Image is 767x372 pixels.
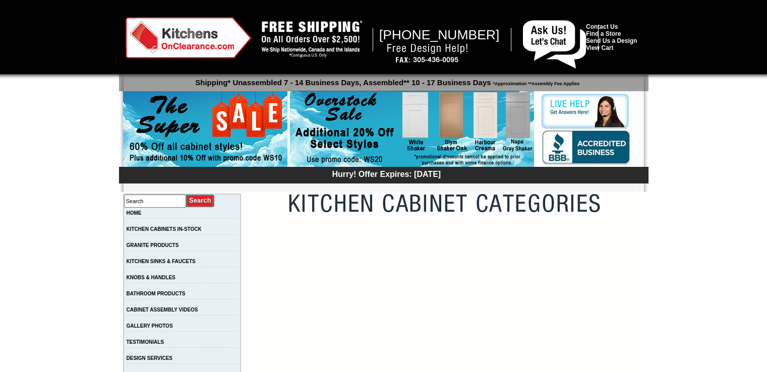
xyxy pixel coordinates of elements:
[586,23,618,30] a: Contact Us
[586,44,613,51] a: View Cart
[586,37,637,44] a: Send Us a Design
[127,242,179,248] a: GRANITE PRODUCTS
[124,168,648,179] div: Hurry! Offer Expires: [DATE]
[127,259,196,264] a: KITCHEN SINKS & FAUCETS
[127,226,202,232] a: KITCHEN CABINETS IN-STOCK
[127,355,173,361] a: DESIGN SERVICES
[127,291,186,296] a: BATHROOM PRODUCTS
[127,210,142,216] a: HOME
[126,17,252,58] img: Kitchens on Clearance Logo
[127,307,198,313] a: CABINET ASSEMBLY VIDEOS
[127,275,175,280] a: KNOBS & HANDLES
[186,194,215,208] input: Submit
[379,27,500,42] span: [PHONE_NUMBER]
[586,30,621,37] a: Find a Store
[127,339,164,345] a: TESTIMONIALS
[127,323,173,329] a: GALLERY PHOTOS
[491,79,580,86] span: *Approximation **Assembly Fee Applies
[124,74,648,87] p: Shipping* Unassembled 7 - 14 Business Days, Assembled** 10 - 17 Business Days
